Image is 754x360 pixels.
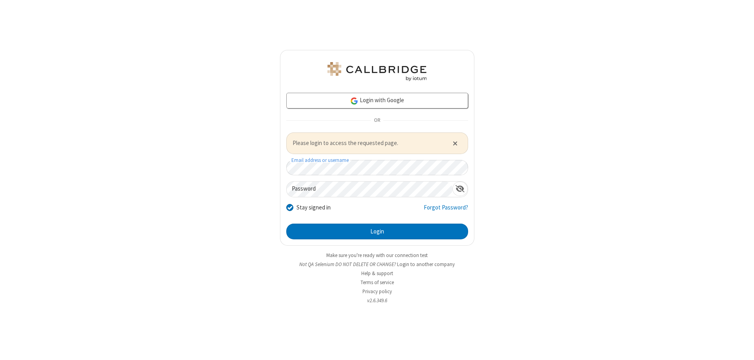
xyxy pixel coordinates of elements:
[296,203,331,212] label: Stay signed in
[287,182,452,197] input: Password
[326,62,428,81] img: QA Selenium DO NOT DELETE OR CHANGE
[361,270,393,277] a: Help & support
[280,297,474,304] li: v2.6.349.6
[362,288,392,295] a: Privacy policy
[286,224,468,239] button: Login
[286,93,468,108] a: Login with Google
[371,115,383,126] span: OR
[326,252,428,259] a: Make sure you're ready with our connection test
[448,137,461,149] button: Close alert
[361,279,394,286] a: Terms of service
[452,182,468,196] div: Show password
[280,261,474,268] li: Not QA Selenium DO NOT DELETE OR CHANGE?
[397,261,455,268] button: Login to another company
[424,203,468,218] a: Forgot Password?
[293,139,443,148] span: Please login to access the requested page.
[350,97,359,105] img: google-icon.png
[286,160,468,175] input: Email address or username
